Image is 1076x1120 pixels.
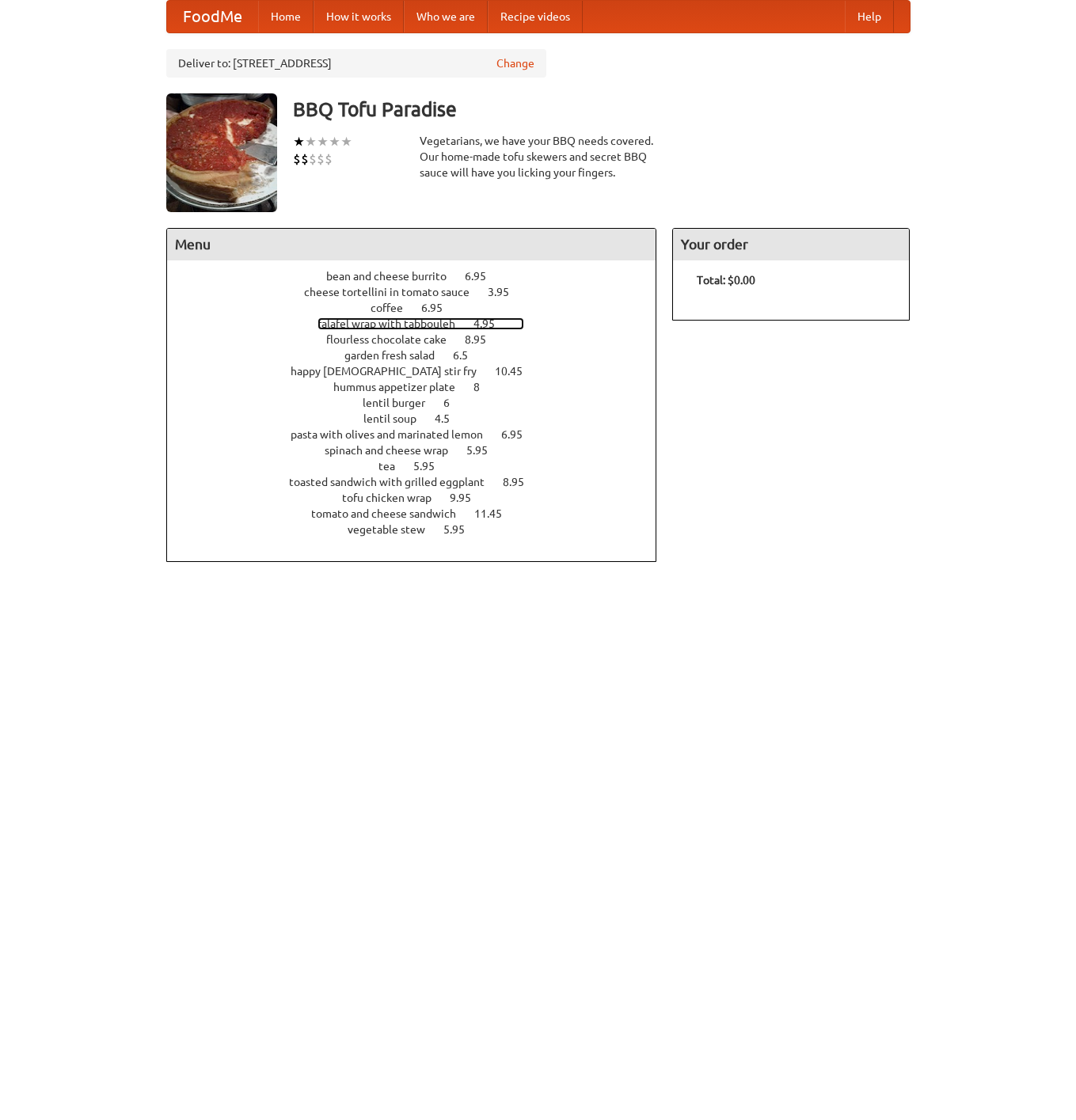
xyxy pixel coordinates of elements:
div: Deliver to: [STREET_ADDRESS] [166,49,546,78]
span: toasted sandwich with grilled eggplant [289,476,500,488]
span: 6 [443,397,466,409]
a: spinach and cheese wrap 5.95 [325,444,517,457]
li: $ [301,150,309,168]
h3: BBQ Tofu Paradise [293,93,911,125]
a: falafel wrap with tabbouleh 4.95 [317,317,524,330]
span: hummus appetizer plate [333,381,471,393]
a: pasta with olives and marinated lemon 6.95 [291,428,552,441]
span: bean and cheese burrito [326,270,462,283]
span: 6.95 [465,270,502,283]
a: bean and cheese burrito 6.95 [326,270,515,283]
a: Home [258,1,314,32]
span: tofu chicken wrap [342,492,447,504]
a: garden fresh salad 6.5 [344,349,497,362]
a: flourless chocolate cake 8.95 [326,333,515,346]
span: 6.95 [501,428,538,441]
span: happy [DEMOGRAPHIC_DATA] stir fry [291,365,492,378]
a: tea 5.95 [378,460,464,473]
div: Vegetarians, we have your BBQ needs covered. Our home-made tofu skewers and secret BBQ sauce will... [420,133,657,180]
b: Total: $0.00 [697,274,755,287]
span: 8.95 [503,476,540,488]
span: 10.45 [495,365,538,378]
li: ★ [329,133,340,150]
a: cheese tortellini in tomato sauce 3.95 [304,286,538,298]
a: Who we are [404,1,488,32]
li: ★ [293,133,305,150]
span: vegetable stew [348,523,441,536]
span: 11.45 [474,507,518,520]
span: 8.95 [465,333,502,346]
li: $ [325,150,333,168]
span: 3.95 [488,286,525,298]
a: FoodMe [167,1,258,32]
li: $ [293,150,301,168]
span: pasta with olives and marinated lemon [291,428,499,441]
span: tomato and cheese sandwich [311,507,472,520]
a: tofu chicken wrap 9.95 [342,492,500,504]
span: 5.95 [466,444,504,457]
span: tea [378,460,411,473]
span: coffee [371,302,419,314]
span: 6.5 [453,349,484,362]
span: 5.95 [413,460,451,473]
li: ★ [305,133,317,150]
li: $ [309,150,317,168]
a: lentil burger 6 [363,397,479,409]
a: How it works [314,1,404,32]
a: toasted sandwich with grilled eggplant 8.95 [289,476,553,488]
span: 9.95 [450,492,487,504]
a: Change [496,55,534,71]
a: vegetable stew 5.95 [348,523,494,536]
span: 4.5 [435,412,466,425]
span: 5.95 [443,523,481,536]
span: flourless chocolate cake [326,333,462,346]
li: ★ [317,133,329,150]
span: lentil burger [363,397,441,409]
li: ★ [340,133,352,150]
a: tomato and cheese sandwich 11.45 [311,507,531,520]
h4: Menu [167,229,656,260]
a: happy [DEMOGRAPHIC_DATA] stir fry 10.45 [291,365,552,378]
span: lentil soup [363,412,432,425]
a: lentil soup 4.5 [363,412,479,425]
span: 6.95 [421,302,458,314]
h4: Your order [673,229,909,260]
span: 4.95 [473,317,511,330]
li: $ [317,150,325,168]
span: falafel wrap with tabbouleh [317,317,471,330]
a: Recipe videos [488,1,583,32]
a: hummus appetizer plate 8 [333,381,509,393]
span: spinach and cheese wrap [325,444,464,457]
a: coffee 6.95 [371,302,472,314]
a: Help [845,1,894,32]
span: cheese tortellini in tomato sauce [304,286,485,298]
span: garden fresh salad [344,349,451,362]
span: 8 [473,381,496,393]
img: angular.jpg [166,93,277,212]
